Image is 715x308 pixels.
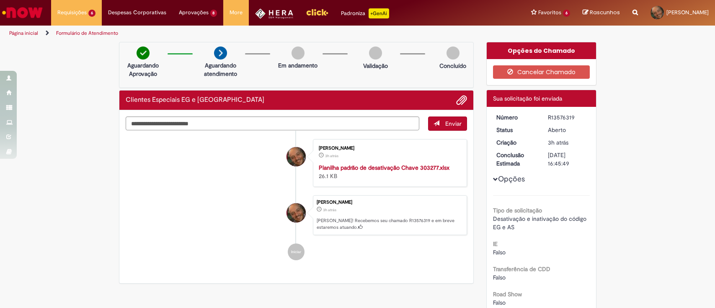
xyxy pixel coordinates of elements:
[490,113,542,122] dt: Número
[493,299,506,306] span: Falso
[456,95,467,106] button: Adicionar anexos
[487,42,596,59] div: Opções do Chamado
[493,265,550,273] b: Transferência de CDD
[563,10,570,17] span: 6
[255,8,293,19] img: HeraLogo.png
[341,8,389,18] div: Padroniza
[590,8,620,16] span: Rascunhos
[126,96,264,104] h2: Clientes Especiais EG e AS Histórico de tíquete
[428,116,467,131] button: Enviar
[493,95,562,102] span: Sua solicitação foi enviada
[548,138,587,147] div: 29/09/2025 11:45:49
[210,10,217,17] span: 8
[323,207,336,212] span: 3h atrás
[583,9,620,17] a: Rascunhos
[490,126,542,134] dt: Status
[490,151,542,168] dt: Conclusão Estimada
[88,10,96,17] span: 6
[230,8,243,17] span: More
[548,113,587,122] div: R13576319
[1,4,44,21] img: ServiceNow
[6,26,470,41] ul: Trilhas de página
[493,215,588,231] span: Desativação e inativação do código EG e AS
[323,207,336,212] time: 29/09/2025 11:45:49
[126,195,467,236] li: Bruno Do Carmo Teixeira
[292,47,305,60] img: img-circle-grey.png
[317,200,462,205] div: [PERSON_NAME]
[9,30,38,36] a: Página inicial
[306,6,328,18] img: click_logo_yellow_360x200.png
[538,8,561,17] span: Favoritos
[137,47,150,60] img: check-circle-green.png
[493,65,590,79] button: Cancelar Chamado
[369,8,389,18] p: +GenAi
[57,8,87,17] span: Requisições
[214,47,227,60] img: arrow-next.png
[319,164,449,171] a: Planilha padrão de desativação Chave 303277.xlsx
[490,138,542,147] dt: Criação
[325,153,338,158] time: 29/09/2025 11:45:43
[278,61,317,70] p: Em andamento
[363,62,388,70] p: Validação
[108,8,166,17] span: Despesas Corporativas
[126,131,467,269] ul: Histórico de tíquete
[493,274,506,281] span: Falso
[548,139,568,146] time: 29/09/2025 11:45:49
[317,217,462,230] p: [PERSON_NAME]! Recebemos seu chamado R13576319 e em breve estaremos atuando.
[493,290,522,298] b: Road Show
[200,61,241,78] p: Aguardando atendimento
[493,248,506,256] span: Falso
[439,62,466,70] p: Concluído
[123,61,163,78] p: Aguardando Aprovação
[548,139,568,146] span: 3h atrás
[287,203,306,223] div: Bruno Do Carmo Teixeira
[319,146,458,151] div: [PERSON_NAME]
[445,120,462,127] span: Enviar
[319,163,458,180] div: 26.1 KB
[666,9,709,16] span: [PERSON_NAME]
[548,151,587,168] div: [DATE] 16:45:49
[369,47,382,60] img: img-circle-grey.png
[548,126,587,134] div: Aberto
[493,240,498,248] b: IE
[493,207,542,214] b: Tipo de solicitação
[447,47,459,60] img: img-circle-grey.png
[325,153,338,158] span: 3h atrás
[179,8,209,17] span: Aprovações
[126,116,420,131] textarea: Digite sua mensagem aqui...
[56,30,118,36] a: Formulário de Atendimento
[287,147,306,166] div: Bruno Do Carmo Teixeira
